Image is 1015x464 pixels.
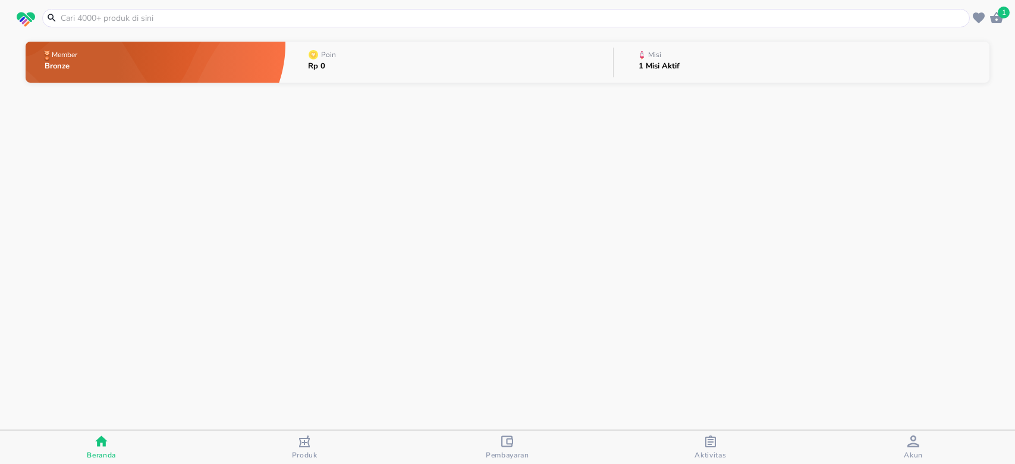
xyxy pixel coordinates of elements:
p: 1 Misi Aktif [639,62,680,70]
input: Cari 4000+ produk di sini [59,12,967,24]
button: Produk [203,431,406,464]
p: Poin [321,51,336,58]
img: logo_swiperx_s.bd005f3b.svg [17,12,35,27]
span: Akun [904,450,923,460]
button: 1 [988,9,1005,27]
button: MemberBronze [26,39,286,86]
button: PoinRp 0 [285,39,613,86]
span: 1 [998,7,1010,18]
p: Member [52,51,77,58]
button: Misi1 Misi Aktif [614,39,989,86]
span: Aktivitas [695,450,726,460]
span: Beranda [87,450,116,460]
button: Aktivitas [609,431,812,464]
span: Pembayaran [486,450,529,460]
button: Pembayaran [406,431,609,464]
button: Akun [812,431,1015,464]
p: Rp 0 [308,62,338,70]
p: Misi [648,51,661,58]
span: Produk [292,450,318,460]
p: Bronze [45,62,80,70]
